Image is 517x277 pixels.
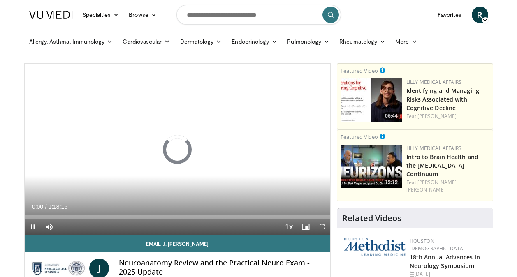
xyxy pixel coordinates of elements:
a: [PERSON_NAME], [417,179,458,186]
a: Lilly Medical Affairs [406,145,462,152]
a: R [472,7,488,23]
button: Enable picture-in-picture mode [297,219,314,235]
video-js: Video Player [25,64,330,235]
a: Lilly Medical Affairs [406,78,462,85]
a: 19:19 [341,145,402,188]
a: Pulmonology [282,33,334,50]
small: Featured Video [341,133,378,141]
button: Mute [41,219,58,235]
span: 19:19 [383,178,400,186]
img: VuMedi Logo [29,11,73,19]
a: Houston [DEMOGRAPHIC_DATA] [410,238,465,252]
a: Cardiovascular [118,33,175,50]
a: Endocrinology [227,33,282,50]
a: Browse [124,7,162,23]
a: Specialties [78,7,124,23]
a: [PERSON_NAME] [406,186,445,193]
span: / [45,203,47,210]
a: 18th Annual Advances in Neurology Symposium [410,253,480,270]
a: Rheumatology [334,33,390,50]
span: 0:00 [32,203,43,210]
button: Fullscreen [314,219,330,235]
input: Search topics, interventions [176,5,341,25]
div: Feat. [406,179,489,194]
button: Pause [25,219,41,235]
img: fc5f84e2-5eb7-4c65-9fa9-08971b8c96b8.jpg.150x105_q85_crop-smart_upscale.jpg [341,78,402,122]
span: 1:18:16 [48,203,67,210]
button: Playback Rate [281,219,297,235]
a: Identifying and Managing Risks Associated with Cognitive Decline [406,87,479,112]
a: 06:44 [341,78,402,122]
a: Dermatology [175,33,227,50]
h4: Related Videos [342,213,401,223]
a: Email J. [PERSON_NAME] [25,235,330,252]
a: [PERSON_NAME] [417,113,457,120]
div: Feat. [406,113,489,120]
span: 06:44 [383,112,400,120]
img: a80fd508-2012-49d4-b73e-1d4e93549e78.png.150x105_q85_crop-smart_upscale.jpg [341,145,402,188]
a: Allergy, Asthma, Immunology [24,33,118,50]
img: 5e4488cc-e109-4a4e-9fd9-73bb9237ee91.png.150x105_q85_autocrop_double_scale_upscale_version-0.2.png [344,238,406,256]
div: Progress Bar [25,215,330,219]
a: Favorites [433,7,467,23]
small: Featured Video [341,67,378,74]
a: Intro to Brain Health and the [MEDICAL_DATA] Continuum [406,153,479,178]
h4: Neuroanatomy Review and the Practical Neuro Exam - 2025 Update [119,259,324,276]
a: More [390,33,422,50]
